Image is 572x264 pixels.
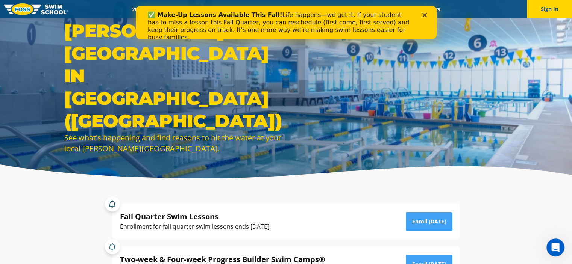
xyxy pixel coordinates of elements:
iframe: Intercom live chat banner [136,6,437,39]
iframe: Intercom live chat [546,238,564,256]
div: Close [287,7,294,11]
a: Careers [415,6,446,13]
a: Swim Like [PERSON_NAME] [312,6,392,13]
div: Enrollment for fall quarter swim lessons ends [DATE]. [120,222,271,232]
h1: [PERSON_NAME][GEOGRAPHIC_DATA] in [GEOGRAPHIC_DATA] ([GEOGRAPHIC_DATA]) [64,20,282,132]
div: Life happens—we get it. If your student has to miss a lesson this Fall Quarter, you can reschedul... [12,5,277,35]
a: Blog [391,6,415,13]
a: Enroll [DATE] [406,212,452,231]
a: 2025 Calendar [126,6,173,13]
a: Swim Path® Program [204,6,270,13]
a: About FOSS [270,6,312,13]
div: See what's happening and find reasons to hit the water at your local [PERSON_NAME][GEOGRAPHIC_DATA]. [64,132,282,154]
b: ✅ Make-Up Lessons Available This Fall! [12,5,147,12]
div: Fall Quarter Swim Lessons [120,211,271,222]
a: Schools [173,6,204,13]
img: FOSS Swim School Logo [4,3,68,15]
